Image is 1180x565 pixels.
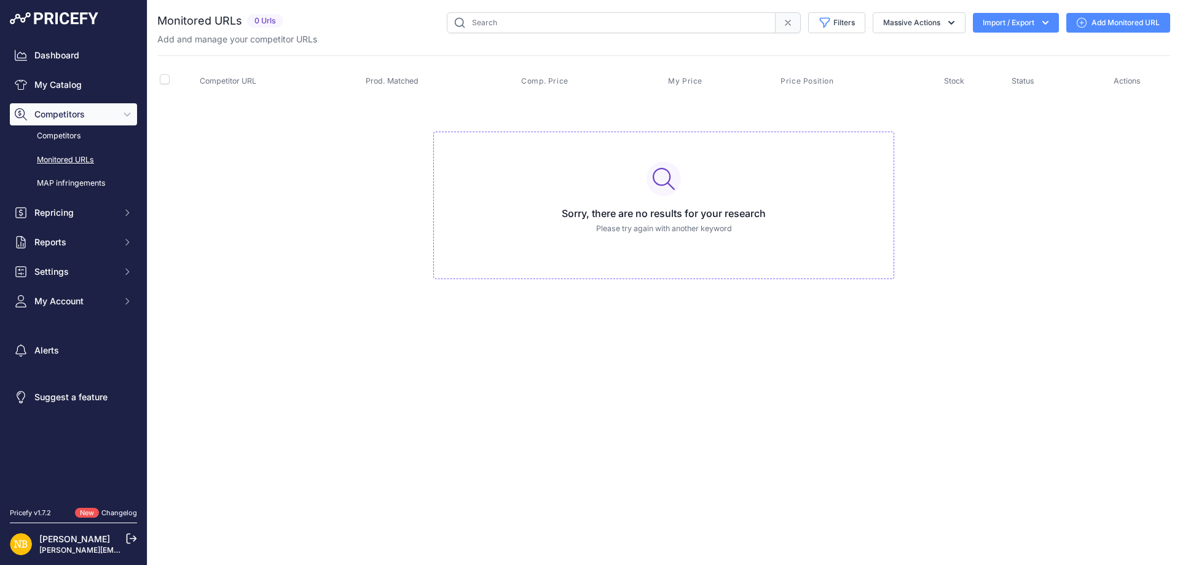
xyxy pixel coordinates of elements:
[668,76,702,86] span: My Price
[1066,13,1170,33] a: Add Monitored URL
[10,12,98,25] img: Pricefy Logo
[10,261,137,283] button: Settings
[808,12,865,33] button: Filters
[10,44,137,66] a: Dashboard
[10,74,137,96] a: My Catalog
[973,13,1059,33] button: Import / Export
[10,44,137,493] nav: Sidebar
[944,76,964,85] span: Stock
[200,76,256,85] span: Competitor URL
[1114,76,1141,85] span: Actions
[34,295,115,307] span: My Account
[10,386,137,408] a: Suggest a feature
[10,149,137,171] a: Monitored URLs
[668,76,705,86] button: My Price
[34,266,115,278] span: Settings
[39,545,229,555] a: [PERSON_NAME][EMAIL_ADDRESS][DOMAIN_NAME]
[10,339,137,362] a: Alerts
[781,76,836,86] button: Price Position
[10,202,137,224] button: Repricing
[101,508,137,517] a: Changelog
[366,76,419,85] span: Prod. Matched
[10,125,137,147] a: Competitors
[521,76,568,86] span: Comp. Price
[10,290,137,312] button: My Account
[75,508,99,518] span: New
[34,108,115,121] span: Competitors
[444,206,884,221] h3: Sorry, there are no results for your research
[39,534,110,544] a: [PERSON_NAME]
[157,12,242,30] h2: Monitored URLs
[247,14,283,28] span: 0 Urls
[34,236,115,248] span: Reports
[157,33,317,45] p: Add and manage your competitor URLs
[10,231,137,253] button: Reports
[521,76,571,86] button: Comp. Price
[781,76,833,86] span: Price Position
[10,103,137,125] button: Competitors
[10,508,51,518] div: Pricefy v1.7.2
[444,223,884,235] p: Please try again with another keyword
[873,12,966,33] button: Massive Actions
[447,12,776,33] input: Search
[1012,76,1034,85] span: Status
[34,207,115,219] span: Repricing
[10,173,137,194] a: MAP infringements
